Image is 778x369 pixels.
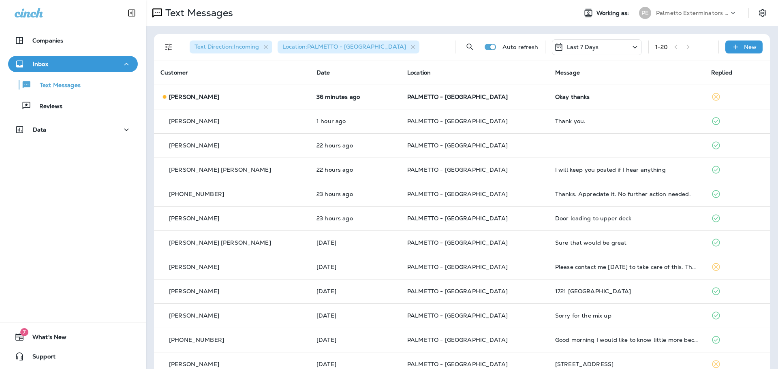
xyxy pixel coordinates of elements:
[33,61,48,67] p: Inbox
[8,122,138,138] button: Data
[120,5,143,21] button: Collapse Sidebar
[407,215,508,222] span: PALMETTO - [GEOGRAPHIC_DATA]
[316,215,394,222] p: Aug 18, 2025 09:34 AM
[656,10,729,16] p: Palmetto Exterminators LLC
[502,44,539,50] p: Auto refresh
[316,288,394,294] p: Aug 15, 2025 03:25 PM
[407,166,508,173] span: PALMETTO - [GEOGRAPHIC_DATA]
[407,288,508,295] span: PALMETTO - [GEOGRAPHIC_DATA]
[194,43,259,50] span: Text Direction : Incoming
[8,76,138,93] button: Text Messages
[8,32,138,49] button: Companies
[278,41,419,53] div: Location:PALMETTO - [GEOGRAPHIC_DATA]
[160,39,177,55] button: Filters
[407,117,508,125] span: PALMETTO - [GEOGRAPHIC_DATA]
[639,7,651,19] div: PE
[316,312,394,319] p: Aug 15, 2025 09:08 AM
[407,336,508,343] span: PALMETTO - [GEOGRAPHIC_DATA]
[555,312,698,319] div: Sorry for the mix up
[316,239,394,246] p: Aug 18, 2025 07:56 AM
[555,191,698,197] div: Thanks. Appreciate it. No further action needed.
[190,41,272,53] div: Text Direction:Incoming
[316,191,394,197] p: Aug 18, 2025 10:00 AM
[407,93,508,100] span: PALMETTO - [GEOGRAPHIC_DATA]
[555,166,698,173] div: I will keep you posted if I hear anything
[711,69,732,76] span: Replied
[169,288,219,294] p: [PERSON_NAME]
[407,312,508,319] span: PALMETTO - [GEOGRAPHIC_DATA]
[24,353,56,363] span: Support
[407,263,508,271] span: PALMETTO - [GEOGRAPHIC_DATA]
[555,94,698,100] div: Okay thanks
[169,142,219,149] p: [PERSON_NAME]
[555,239,698,246] div: Sure that would be great
[162,7,233,19] p: Text Messages
[20,328,28,336] span: 7
[282,43,406,50] span: Location : PALMETTO - [GEOGRAPHIC_DATA]
[755,6,770,20] button: Settings
[33,126,47,133] p: Data
[462,39,478,55] button: Search Messages
[160,69,188,76] span: Customer
[407,69,431,76] span: Location
[169,190,224,198] span: [PHONE_NUMBER]
[555,361,698,367] div: 720 Gate Post Dr
[407,239,508,246] span: PALMETTO - [GEOGRAPHIC_DATA]
[32,82,81,90] p: Text Messages
[555,288,698,294] div: 1721 Manassas
[31,103,62,111] p: Reviews
[169,361,219,367] p: [PERSON_NAME]
[316,166,394,173] p: Aug 18, 2025 11:04 AM
[316,337,394,343] p: Aug 15, 2025 07:11 AM
[316,94,394,100] p: Aug 19, 2025 08:43 AM
[316,264,394,270] p: Aug 17, 2025 05:48 PM
[8,56,138,72] button: Inbox
[555,215,698,222] div: Door leading to upper deck
[316,142,394,149] p: Aug 18, 2025 11:13 AM
[316,118,394,124] p: Aug 19, 2025 08:04 AM
[169,239,271,246] p: [PERSON_NAME] [PERSON_NAME]
[555,337,698,343] div: Good morning I would like to know little more because I have termite bound with another company. ...
[316,69,330,76] span: Date
[169,166,271,173] p: [PERSON_NAME] [PERSON_NAME]
[24,334,66,343] span: What's New
[596,10,631,17] span: Working as:
[407,142,508,149] span: PALMETTO - [GEOGRAPHIC_DATA]
[8,97,138,114] button: Reviews
[169,118,219,124] p: [PERSON_NAME]
[655,44,668,50] div: 1 - 20
[744,44,757,50] p: New
[555,69,580,76] span: Message
[169,336,224,343] span: [PHONE_NUMBER]
[32,37,63,44] p: Companies
[407,190,508,198] span: PALMETTO - [GEOGRAPHIC_DATA]
[555,264,698,270] div: Please contact me Monday, August 18th to take care of this. Thanks.
[316,361,394,367] p: Aug 14, 2025 07:34 PM
[555,118,698,124] div: Thank you.
[169,215,219,222] p: [PERSON_NAME]
[8,348,138,365] button: Support
[567,44,599,50] p: Last 7 Days
[169,264,219,270] p: [PERSON_NAME]
[169,312,219,319] p: [PERSON_NAME]
[169,94,219,100] p: [PERSON_NAME]
[8,329,138,345] button: 7What's New
[407,360,508,368] span: PALMETTO - [GEOGRAPHIC_DATA]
